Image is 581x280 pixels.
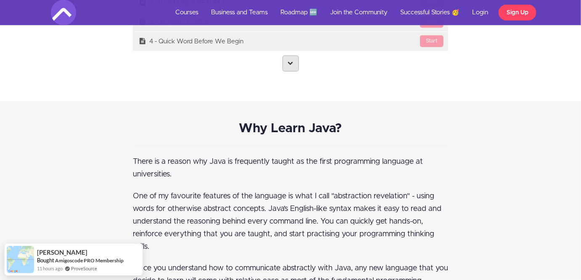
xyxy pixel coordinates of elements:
span: 11 hours ago [37,265,63,272]
a: ProveSource [71,266,97,271]
span: There is a reason why Java is frequently taught as the first programming language at universities. [133,158,423,178]
a: Sign Up [499,5,536,21]
span: One of my favourite features of the language is what I call "abstraction revelation" - using word... [133,192,441,251]
img: provesource social proof notification image [7,246,34,273]
strong: Why Learn Java? [239,122,342,135]
span: Bought [37,257,54,264]
div: Start [420,35,444,47]
a: Amigoscode PRO Membership [55,257,124,264]
span: [PERSON_NAME] [37,249,87,256]
a: Start4 - Quick Word Before We Begin [133,32,448,51]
